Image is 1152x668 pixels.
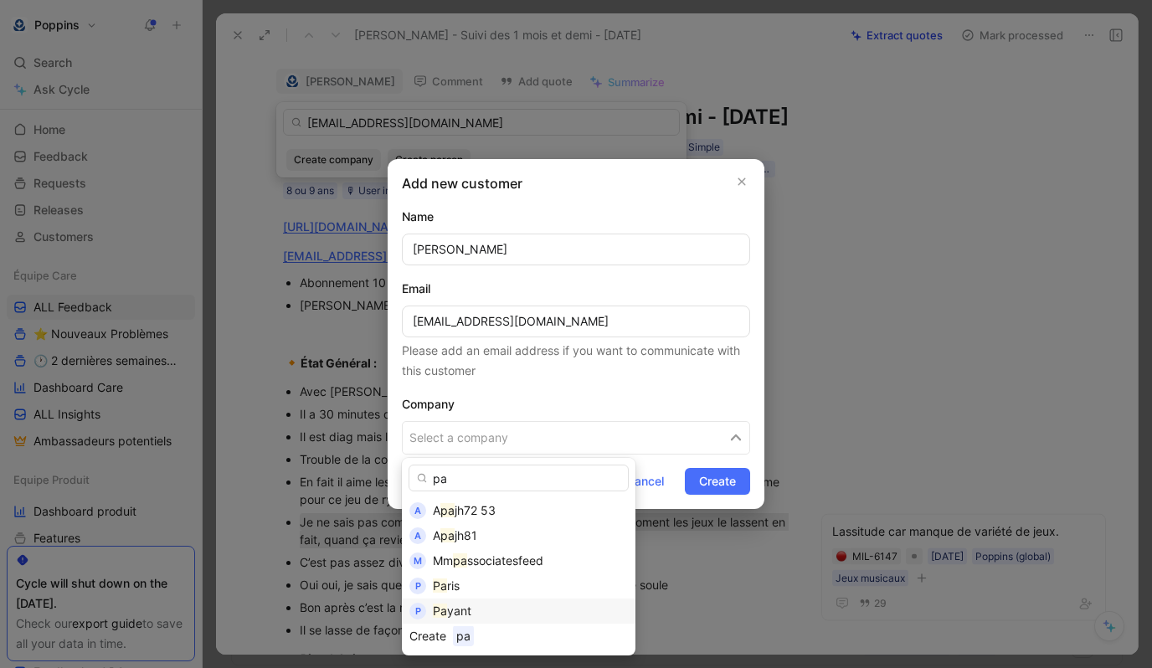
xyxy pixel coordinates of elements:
[433,578,447,593] mark: Pa
[409,465,629,491] input: Search...
[409,626,446,646] div: Create
[447,604,471,618] span: yant
[409,552,426,569] div: M
[455,503,496,517] span: jh72 53
[409,578,426,594] div: P
[433,503,440,517] span: A
[409,527,426,544] div: A
[453,553,467,568] mark: pa
[409,603,426,619] div: P
[447,578,460,593] span: ris
[433,604,447,618] mark: Pa
[440,528,455,542] mark: pa
[455,528,477,542] span: jh81
[453,625,474,646] span: pa
[433,553,453,568] span: Mm
[433,528,440,542] span: A
[409,502,426,519] div: A
[440,503,455,517] mark: pa
[467,553,543,568] span: ssociatesfeed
